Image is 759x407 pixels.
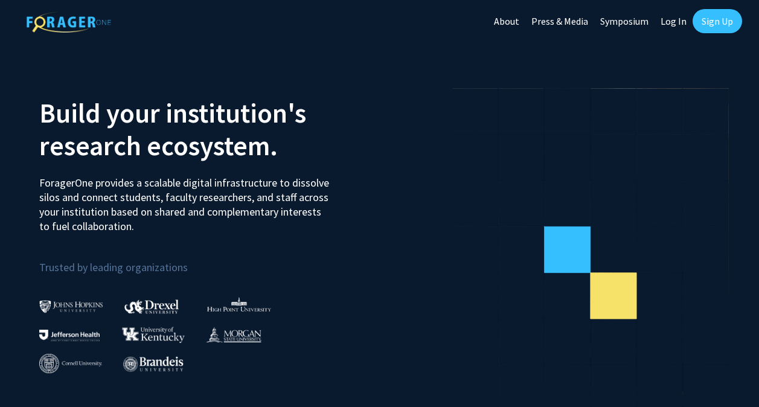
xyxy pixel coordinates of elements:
[124,300,179,313] img: Drexel University
[207,297,271,312] img: High Point University
[206,327,261,342] img: Morgan State University
[27,11,111,33] img: ForagerOne Logo
[693,9,742,33] a: Sign Up
[39,300,103,313] img: Johns Hopkins University
[39,97,371,162] h2: Build your institution's research ecosystem.
[123,356,184,371] img: Brandeis University
[39,167,331,234] p: ForagerOne provides a scalable digital infrastructure to dissolve silos and connect students, fac...
[39,330,100,341] img: Thomas Jefferson University
[39,354,102,374] img: Cornell University
[39,243,371,277] p: Trusted by leading organizations
[122,327,185,343] img: University of Kentucky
